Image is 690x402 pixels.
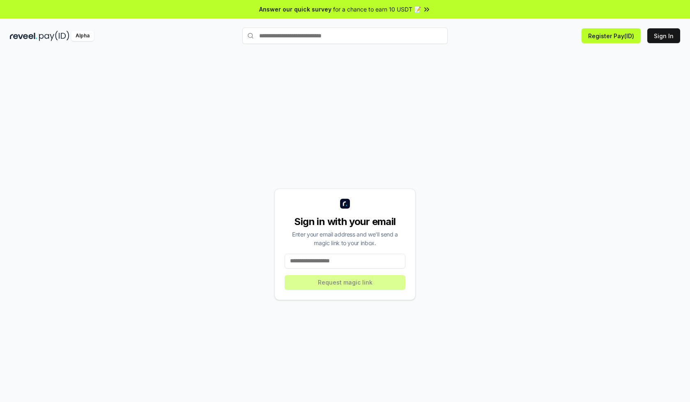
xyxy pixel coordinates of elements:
button: Register Pay(ID) [582,28,641,43]
div: Enter your email address and we’ll send a magic link to your inbox. [285,230,405,247]
div: Sign in with your email [285,215,405,228]
img: pay_id [39,31,69,41]
span: Answer our quick survey [259,5,331,14]
div: Alpha [71,31,94,41]
button: Sign In [647,28,680,43]
span: for a chance to earn 10 USDT 📝 [333,5,421,14]
img: reveel_dark [10,31,37,41]
img: logo_small [340,199,350,209]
